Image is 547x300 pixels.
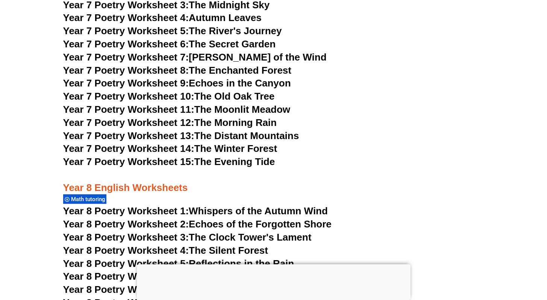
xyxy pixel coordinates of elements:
[63,25,282,36] a: Year 7 Poetry Worksheet 5:The River's Journey
[63,245,268,256] a: Year 8 Poetry Worksheet 4:The Silent Forest
[63,156,194,167] span: Year 7 Poetry Worksheet 15:
[63,271,337,282] a: Year 8 Poetry Worksheet 6:The Lighthouse Keeper's Watch
[63,91,194,102] span: Year 7 Poetry Worksheet 10:
[63,77,291,89] a: Year 7 Poetry Worksheet 9:Echoes in the Canyon
[71,196,108,203] span: Math tutoring
[63,258,189,269] span: Year 8 Poetry Worksheet 5:
[63,117,194,128] span: Year 7 Poetry Worksheet 12:
[63,104,291,115] a: Year 7 Poetry Worksheet 11:The Moonlit Meadow
[63,25,189,36] span: Year 7 Poetry Worksheet 5:
[63,38,276,50] a: Year 7 Poetry Worksheet 6:The Secret Garden
[63,194,106,204] div: Math tutoring
[63,65,291,76] a: Year 7 Poetry Worksheet 8:The Enchanted Forest
[63,284,189,295] span: Year 8 Poetry Worksheet 7:
[63,284,276,295] a: Year 8 Poetry Worksheet 7:Echoes of the Past
[63,12,262,23] a: Year 7 Poetry Worksheet 4:Autumn Leaves
[63,245,189,256] span: Year 8 Poetry Worksheet 4:
[137,264,411,298] iframe: Advertisement
[63,205,328,217] a: Year 8 Poetry Worksheet 1:Whispers of the Autumn Wind
[418,215,547,300] iframe: Chat Widget
[63,258,294,269] a: Year 8 Poetry Worksheet 5:Reflections in the Rain
[63,52,189,63] span: Year 7 Poetry Worksheet 7:
[63,271,189,282] span: Year 8 Poetry Worksheet 6:
[63,117,277,128] a: Year 7 Poetry Worksheet 12:The Morning Rain
[63,77,189,89] span: Year 7 Poetry Worksheet 9:
[63,218,189,230] span: Year 8 Poetry Worksheet 2:
[63,232,189,243] span: Year 8 Poetry Worksheet 3:
[63,169,484,194] h3: Year 8 English Worksheets
[63,143,194,154] span: Year 7 Poetry Worksheet 14:
[63,65,189,76] span: Year 7 Poetry Worksheet 8:
[63,232,312,243] a: Year 8 Poetry Worksheet 3:The Clock Tower's Lament
[63,156,275,167] a: Year 7 Poetry Worksheet 15:The Evening Tide
[63,91,275,102] a: Year 7 Poetry Worksheet 10:The Old Oak Tree
[63,104,194,115] span: Year 7 Poetry Worksheet 11:
[63,38,189,50] span: Year 7 Poetry Worksheet 6:
[63,52,327,63] a: Year 7 Poetry Worksheet 7:[PERSON_NAME] of the Wind
[63,130,299,141] a: Year 7 Poetry Worksheet 13:The Distant Mountains
[63,130,194,141] span: Year 7 Poetry Worksheet 13:
[63,12,189,23] span: Year 7 Poetry Worksheet 4:
[63,205,189,217] span: Year 8 Poetry Worksheet 1:
[63,218,332,230] a: Year 8 Poetry Worksheet 2:Echoes of the Forgotten Shore
[63,143,277,154] a: Year 7 Poetry Worksheet 14:The Winter Forest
